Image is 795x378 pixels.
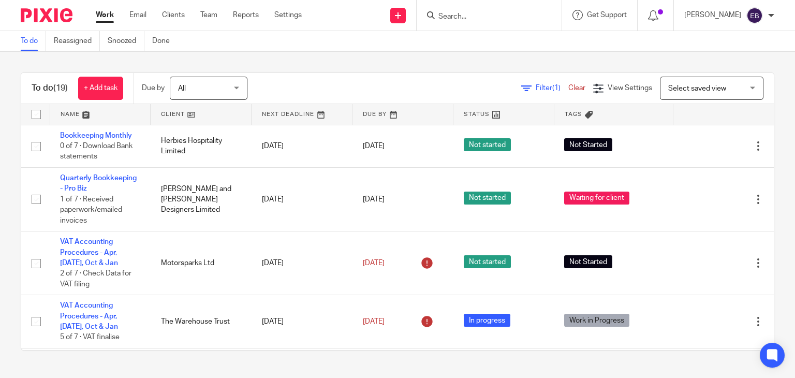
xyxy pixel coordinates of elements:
[96,10,114,20] a: Work
[363,259,385,267] span: [DATE]
[564,192,629,205] span: Waiting for client
[684,10,741,20] p: [PERSON_NAME]
[552,84,561,92] span: (1)
[252,125,352,167] td: [DATE]
[142,83,165,93] p: Due by
[464,314,510,327] span: In progress
[60,270,131,288] span: 2 of 7 · Check Data for VAT filing
[151,231,252,295] td: Motorsparks Ltd
[21,8,72,22] img: Pixie
[60,132,132,139] a: Bookkeeping Monthly
[200,10,217,20] a: Team
[746,7,763,24] img: svg%3E
[60,175,137,192] a: Quarterly Bookkeeping - Pro Biz
[363,196,385,203] span: [DATE]
[564,314,629,327] span: Work in Progress
[108,31,144,51] a: Snoozed
[162,10,185,20] a: Clients
[32,83,68,94] h1: To do
[60,302,118,330] a: VAT Accounting Procedures - Apr, [DATE], Oct & Jan
[21,31,46,51] a: To do
[587,11,627,19] span: Get Support
[668,85,726,92] span: Select saved view
[60,238,118,267] a: VAT Accounting Procedures - Apr, [DATE], Oct & Jan
[252,167,352,231] td: [DATE]
[252,231,352,295] td: [DATE]
[363,142,385,150] span: [DATE]
[464,255,511,268] span: Not started
[60,196,122,224] span: 1 of 7 · Received paperwork/emailed invoices
[437,12,531,22] input: Search
[363,318,385,325] span: [DATE]
[151,295,252,348] td: The Warehouse Trust
[464,192,511,205] span: Not started
[178,85,186,92] span: All
[151,167,252,231] td: [PERSON_NAME] and [PERSON_NAME] Designers Limited
[252,295,352,348] td: [DATE]
[568,84,585,92] a: Clear
[152,31,178,51] a: Done
[78,77,123,100] a: + Add task
[60,334,120,341] span: 5 of 7 · VAT finalise
[151,125,252,167] td: Herbies Hospitality Limited
[464,138,511,151] span: Not started
[565,111,582,117] span: Tags
[608,84,652,92] span: View Settings
[54,31,100,51] a: Reassigned
[53,84,68,92] span: (19)
[564,138,612,151] span: Not Started
[274,10,302,20] a: Settings
[536,84,568,92] span: Filter
[60,142,132,161] span: 0 of 7 · Download Bank statements
[233,10,259,20] a: Reports
[129,10,146,20] a: Email
[564,255,612,268] span: Not Started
